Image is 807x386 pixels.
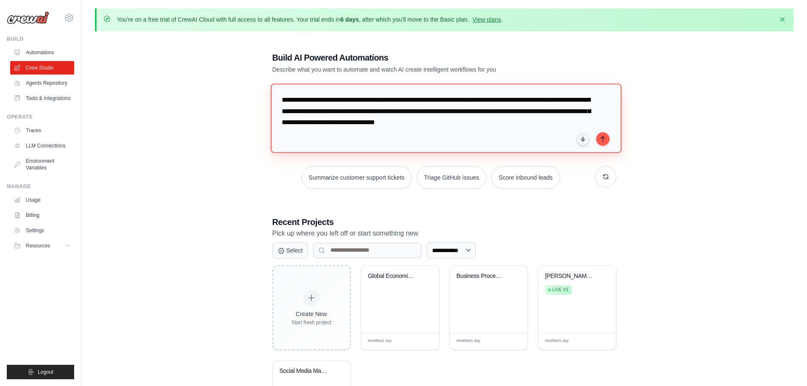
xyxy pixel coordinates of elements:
[272,65,557,74] p: Describe what you want to automate and watch AI create intelligent workflows for you
[7,36,74,42] div: Build
[545,338,569,344] span: Modified 1 day
[457,338,480,344] span: Modified 1 day
[472,16,501,23] a: View plans
[10,61,74,75] a: Crew Studio
[280,367,331,375] div: Social Media Management Hub
[10,224,74,237] a: Settings
[272,216,616,228] h3: Recent Projects
[10,239,74,253] button: Resources
[596,338,603,344] span: Edit
[301,166,411,189] button: Summarize customer support tickets
[491,166,560,189] button: Score inbound leads
[368,338,392,344] span: Modified 1 day
[340,16,359,23] strong: 6 days
[10,124,74,137] a: Traces
[7,114,74,120] div: Operate
[26,242,50,249] span: Resources
[10,139,74,153] a: LLM Connections
[272,228,616,239] p: Pick up where you left off or start something new
[417,166,486,189] button: Triage GitHub issues
[545,272,596,280] div: Ray Dalio Stock Portfolio Analysis Team
[10,76,74,90] a: Agents Repository
[595,166,616,187] button: Get new suggestions
[457,272,508,280] div: Business Process Playbook Development Team
[571,338,586,344] span: Manage
[10,154,74,175] a: Environment Variables
[10,46,74,59] a: Automations
[419,338,426,344] span: Edit
[368,272,419,280] div: Global Economic News Monitor
[272,52,557,64] h1: Build AI Powered Automations
[10,193,74,207] a: Usage
[577,133,589,146] button: Click to speak your automation idea
[10,208,74,222] a: Billing
[272,242,308,258] button: Select
[291,310,332,318] div: Create New
[117,15,503,24] p: You're on a free trial of CrewAI Cloud with full access to all features. Your trial ends in , aft...
[7,11,49,24] img: Logo
[10,92,74,105] a: Tools & Integrations
[571,338,592,344] div: Manage deployment
[7,183,74,190] div: Manage
[507,338,514,344] span: Edit
[552,286,569,293] span: Live v1
[38,369,53,375] span: Logout
[291,319,332,326] div: Start fresh project
[7,365,74,379] button: Logout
